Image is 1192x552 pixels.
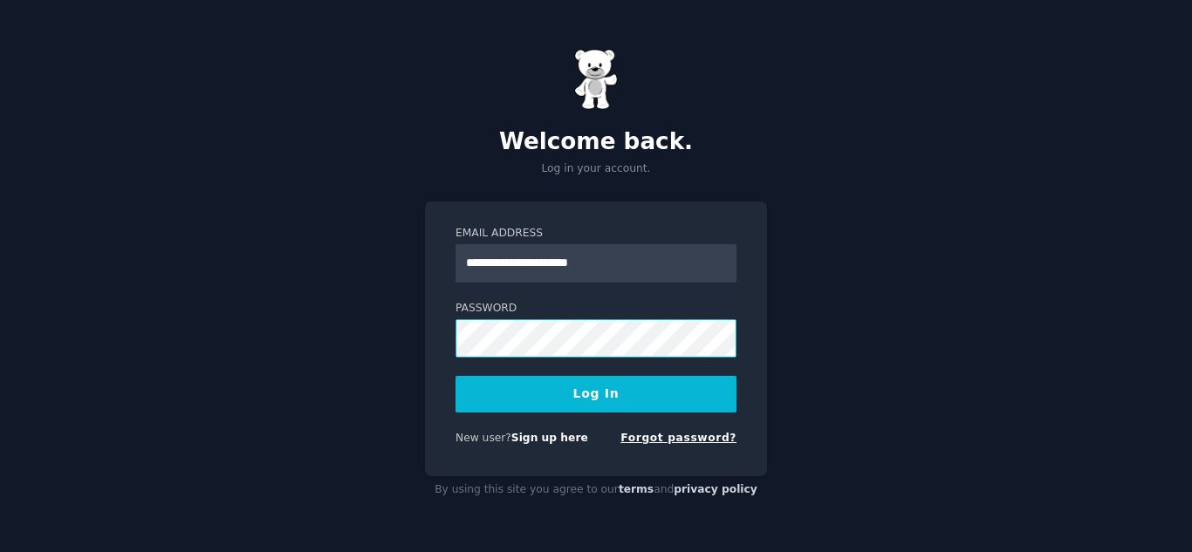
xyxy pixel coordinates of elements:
[456,376,736,412] button: Log In
[425,161,767,177] p: Log in your account.
[456,226,736,242] label: Email Address
[619,483,654,495] a: terms
[456,301,736,317] label: Password
[620,432,736,444] a: Forgot password?
[574,49,618,110] img: Gummy Bear
[456,432,511,444] span: New user?
[425,128,767,156] h2: Welcome back.
[425,476,767,504] div: By using this site you agree to our and
[511,432,588,444] a: Sign up here
[674,483,757,495] a: privacy policy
